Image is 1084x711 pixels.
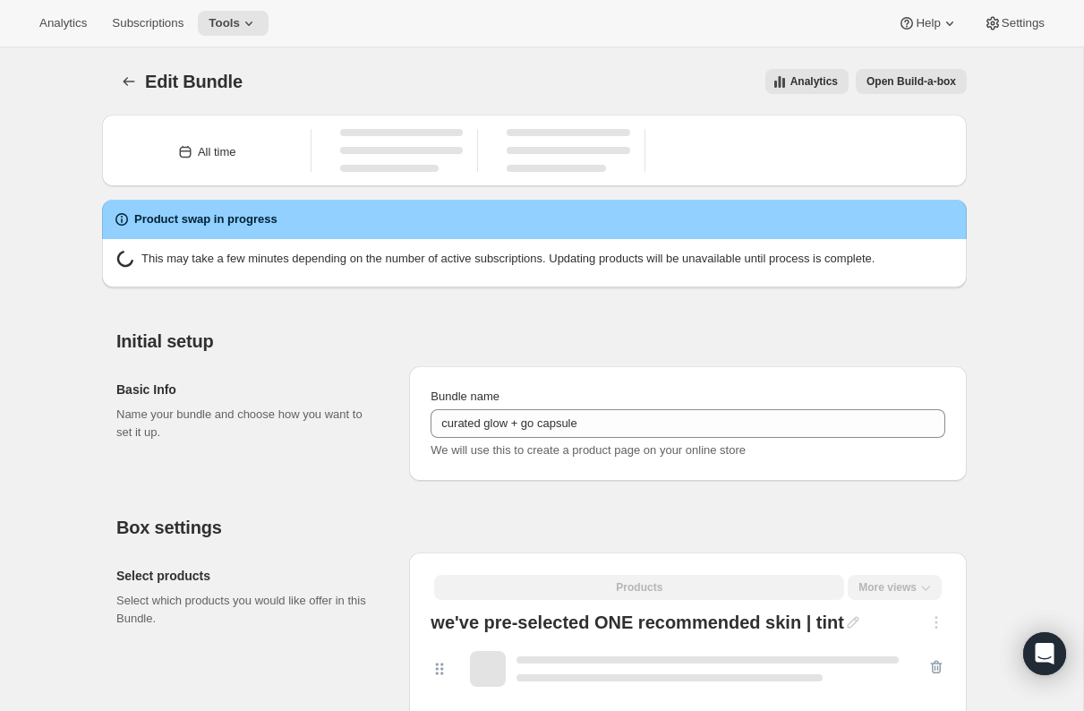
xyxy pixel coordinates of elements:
button: Subscriptions [101,11,194,36]
span: Analytics [39,16,87,30]
h2: Product swap in progress [134,210,277,228]
span: Bundle name [431,390,499,403]
p: Select which products you would like offer in this Bundle. [116,592,380,628]
span: Subscriptions [112,16,184,30]
button: Bundles [116,69,141,94]
span: Settings [1002,16,1045,30]
button: Help [887,11,969,36]
input: ie. Smoothie box [431,409,945,438]
div: we've pre-selected ONE recommended skin | tint [431,613,844,637]
span: Help [916,16,940,30]
h2: Select products [116,567,380,585]
div: Open Intercom Messenger [1023,632,1066,675]
button: Tools [198,11,269,36]
button: Analytics [29,11,98,36]
button: View all analytics related to this specific bundles, within certain timeframes [765,69,849,94]
span: Open Build-a-box [866,74,956,89]
span: More views [858,580,917,595]
p: This may take a few minutes depending on the number of active subscriptions. Updating products wi... [141,250,875,273]
span: Analytics [790,74,838,89]
h2: Initial setup [116,330,967,352]
span: Tools [209,16,240,30]
p: Name your bundle and choose how you want to set it up. [116,406,380,441]
button: Settings [973,11,1055,36]
span: Edit Bundle [145,72,243,91]
button: More views [848,575,942,600]
div: All time [198,143,236,161]
h2: Basic Info [116,381,380,398]
button: View links to open the build-a-box on the online store [856,69,967,94]
span: We will use this to create a product page on your online store [431,443,746,457]
h2: Box settings [116,517,967,538]
span: Products [616,580,662,595]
